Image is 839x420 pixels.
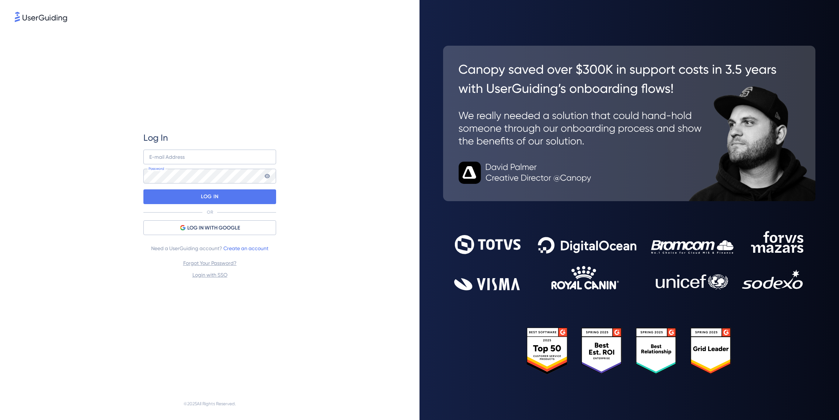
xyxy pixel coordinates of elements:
[143,132,168,144] span: Log In
[443,46,815,201] img: 26c0aa7c25a843aed4baddd2b5e0fa68.svg
[454,231,804,291] img: 9302ce2ac39453076f5bc0f2f2ca889b.svg
[143,150,276,164] input: example@company.com
[207,209,213,215] p: OR
[15,12,67,22] img: 8faab4ba6bc7696a72372aa768b0286c.svg
[223,245,268,251] a: Create an account
[184,399,236,408] span: © 2025 All Rights Reserved.
[201,191,218,203] p: LOG IN
[527,328,732,374] img: 25303e33045975176eb484905ab012ff.svg
[151,244,268,253] span: Need a UserGuiding account?
[187,224,240,232] span: LOG IN WITH GOOGLE
[183,260,237,266] a: Forgot Your Password?
[192,272,227,278] a: Login with SSO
